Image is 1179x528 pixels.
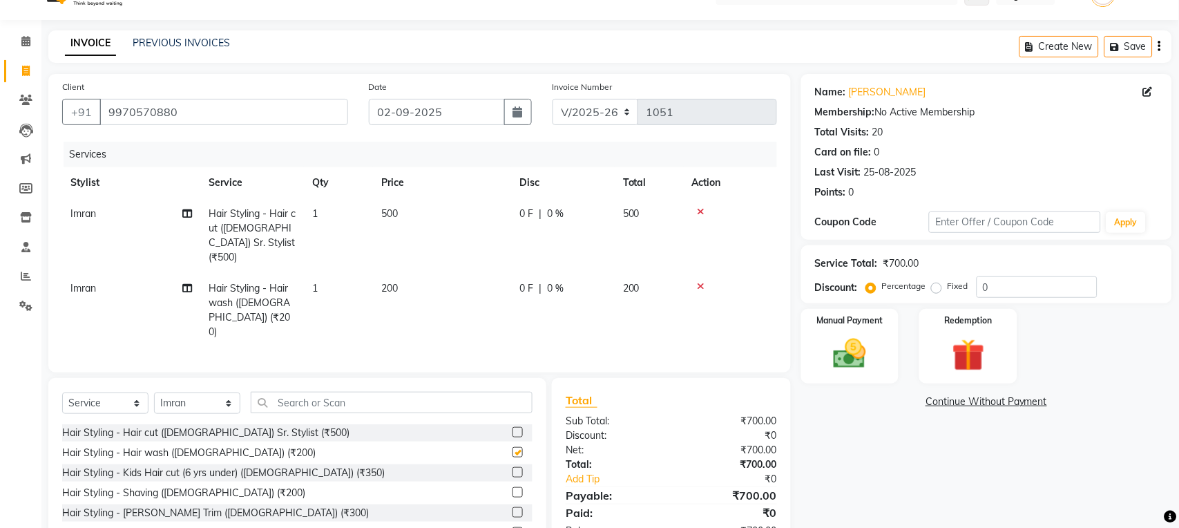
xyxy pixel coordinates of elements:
div: Last Visit: [815,165,861,180]
div: 20 [872,125,883,140]
div: Card on file: [815,145,872,160]
span: 0 F [519,281,533,296]
label: Invoice Number [553,81,613,93]
button: Save [1104,36,1153,57]
div: ₹700.00 [671,414,787,428]
span: Total [566,393,597,408]
div: 0 [849,185,854,200]
div: ₹700.00 [671,487,787,504]
span: Hair Styling - Hair cut ([DEMOGRAPHIC_DATA]) Sr. Stylist (₹500) [209,207,296,263]
th: Stylist [62,167,200,198]
div: ₹0 [671,428,787,443]
div: Service Total: [815,256,878,271]
div: Hair Styling - Hair cut ([DEMOGRAPHIC_DATA]) Sr. Stylist (₹500) [62,426,349,440]
div: Sub Total: [555,414,671,428]
div: 25-08-2025 [864,165,917,180]
div: ₹700.00 [883,256,919,271]
label: Date [369,81,387,93]
div: 0 [874,145,880,160]
div: Hair Styling - Shaving ([DEMOGRAPHIC_DATA]) (₹200) [62,486,305,500]
div: Net: [555,443,671,458]
div: Hair Styling - [PERSON_NAME] Trim ([DEMOGRAPHIC_DATA]) (₹300) [62,506,369,520]
a: Continue Without Payment [804,395,1169,409]
a: [PERSON_NAME] [849,85,926,100]
div: Discount: [555,428,671,443]
input: Search or Scan [251,392,533,413]
div: Total: [555,458,671,472]
span: Imran [70,207,96,220]
th: Disc [511,167,615,198]
button: +91 [62,99,101,125]
div: Discount: [815,281,858,295]
div: Membership: [815,105,875,120]
img: _cash.svg [823,335,876,373]
input: Search by Name/Mobile/Email/Code [99,99,348,125]
label: Percentage [882,280,926,292]
span: 0 F [519,207,533,221]
label: Redemption [945,314,993,327]
button: Create New [1019,36,1099,57]
label: Fixed [948,280,968,292]
div: Paid: [555,505,671,521]
span: 200 [381,282,398,294]
span: 0 % [547,281,564,296]
div: Hair Styling - Kids Hair cut (6 yrs under) ([DEMOGRAPHIC_DATA]) (₹350) [62,466,385,480]
a: PREVIOUS INVOICES [133,37,230,49]
th: Qty [304,167,373,198]
span: Hair Styling - Hair wash ([DEMOGRAPHIC_DATA]) (₹200) [209,282,290,338]
span: | [539,207,541,221]
span: 200 [623,282,640,294]
span: 0 % [547,207,564,221]
label: Manual Payment [817,314,883,327]
div: No Active Membership [815,105,1158,120]
div: Services [64,142,787,167]
th: Total [615,167,684,198]
span: Imran [70,282,96,294]
div: ₹700.00 [671,443,787,458]
a: Add Tip [555,472,691,487]
div: Points: [815,185,846,200]
span: 500 [381,207,398,220]
img: _gift.svg [942,335,995,375]
div: Payable: [555,487,671,504]
th: Action [684,167,777,198]
span: 1 [312,282,318,294]
input: Enter Offer / Coupon Code [929,211,1101,233]
a: INVOICE [65,31,116,56]
button: Apply [1106,212,1146,233]
div: ₹0 [671,505,787,521]
label: Client [62,81,84,93]
div: Coupon Code [815,215,930,229]
div: ₹700.00 [671,458,787,472]
th: Price [373,167,511,198]
div: ₹0 [691,472,787,487]
span: 500 [623,207,640,220]
span: | [539,281,541,296]
div: Total Visits: [815,125,870,140]
th: Service [200,167,304,198]
div: Hair Styling - Hair wash ([DEMOGRAPHIC_DATA]) (₹200) [62,446,316,460]
span: 1 [312,207,318,220]
div: Name: [815,85,846,100]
